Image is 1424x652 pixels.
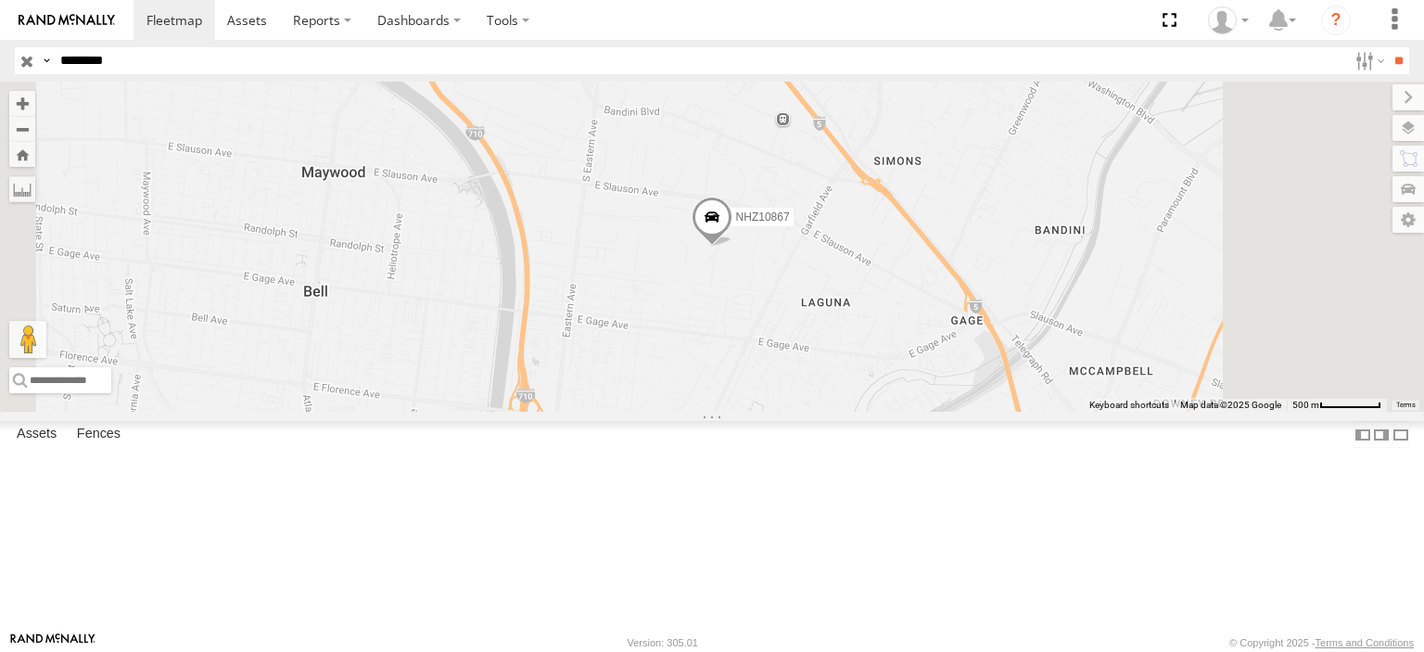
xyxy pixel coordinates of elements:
[1229,637,1414,648] div: © Copyright 2025 -
[10,633,95,652] a: Visit our Website
[1180,400,1281,410] span: Map data ©2025 Google
[628,637,698,648] div: Version: 305.01
[19,14,115,27] img: rand-logo.svg
[1392,207,1424,233] label: Map Settings
[1348,47,1388,74] label: Search Filter Options
[1396,401,1416,408] a: Terms
[1392,421,1410,448] label: Hide Summary Table
[9,91,35,116] button: Zoom in
[68,422,130,448] label: Fences
[1292,400,1319,410] span: 500 m
[39,47,54,74] label: Search Query
[736,211,790,224] span: NHZ10867
[9,116,35,142] button: Zoom out
[1372,421,1391,448] label: Dock Summary Table to the Right
[1354,421,1372,448] label: Dock Summary Table to the Left
[9,142,35,167] button: Zoom Home
[7,422,66,448] label: Assets
[1316,637,1414,648] a: Terms and Conditions
[1201,6,1255,34] div: Zulema McIntosch
[9,176,35,202] label: Measure
[1287,399,1387,412] button: Map Scale: 500 m per 63 pixels
[1321,6,1351,35] i: ?
[9,321,46,358] button: Drag Pegman onto the map to open Street View
[1089,399,1169,412] button: Keyboard shortcuts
